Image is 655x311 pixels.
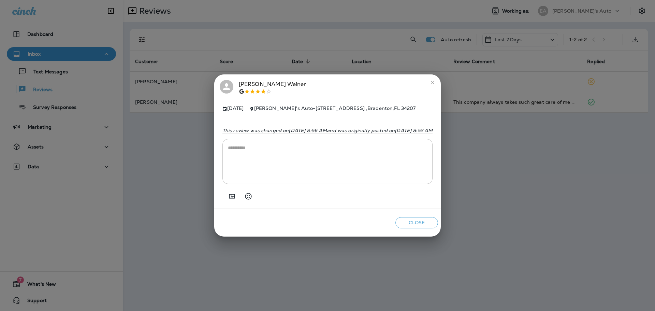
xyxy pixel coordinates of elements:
button: Close [395,217,438,228]
span: [PERSON_NAME]'s Auto - [STREET_ADDRESS] , Bradenton , FL 34207 [254,105,416,111]
button: Select an emoji [242,189,255,203]
span: [DATE] [222,105,244,111]
button: Add in a premade template [225,189,239,203]
p: This review was changed on [DATE] 8:56 AM [222,128,433,133]
div: [PERSON_NAME] Weiner [239,80,306,94]
button: close [427,77,438,88]
span: and was originally posted on [DATE] 8:52 AM [327,127,433,133]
